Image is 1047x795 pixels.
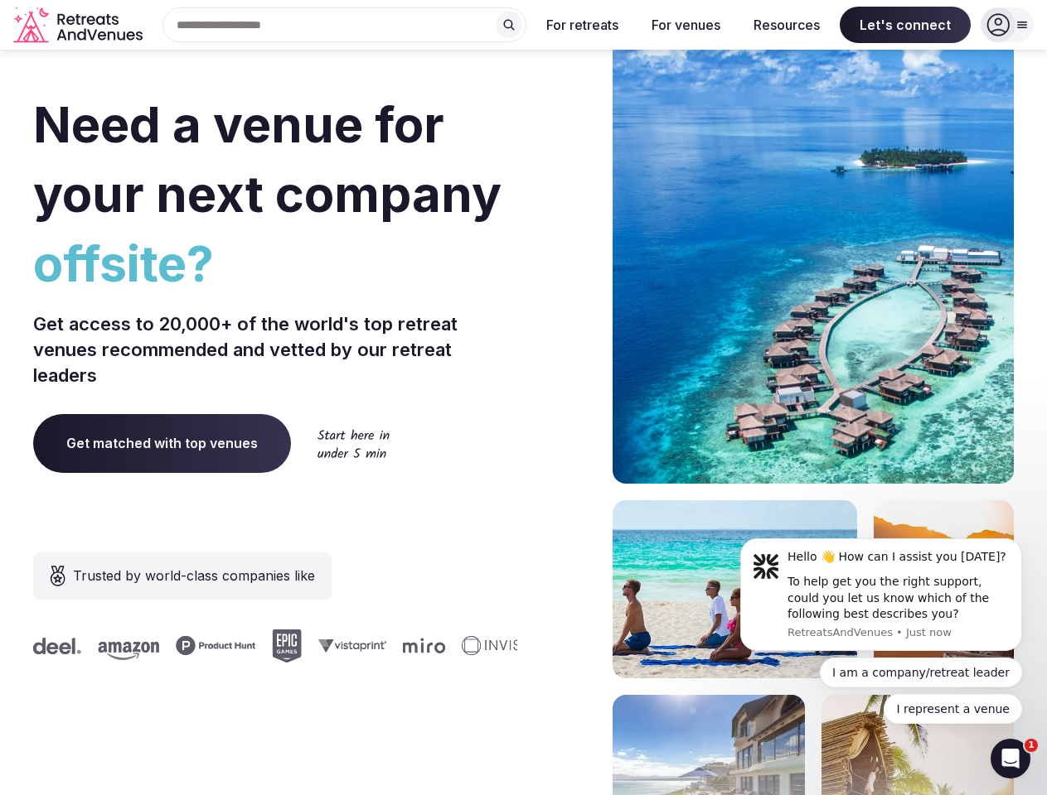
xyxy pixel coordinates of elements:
img: Start here in under 5 min [317,429,390,458]
a: Get matched with top venues [33,414,291,472]
svg: Miro company logo [385,638,428,653]
img: woman sitting in back of truck with camels [874,500,1014,678]
svg: Invisible company logo [444,636,536,656]
span: 1 [1025,739,1038,752]
span: Let's connect [840,7,971,43]
button: For venues [638,7,734,43]
svg: Deel company logo [16,638,64,654]
span: Trusted by world-class companies like [73,566,315,585]
img: yoga on tropical beach [613,500,857,678]
button: For retreats [533,7,632,43]
span: Need a venue for your next company [33,94,502,224]
svg: Retreats and Venues company logo [13,7,146,44]
a: Visit the homepage [13,7,146,44]
button: Resources [740,7,833,43]
span: offsite? [33,229,517,298]
svg: Epic Games company logo [254,629,284,662]
p: Get access to 20,000+ of the world's top retreat venues recommended and vetted by our retreat lea... [33,311,517,388]
iframe: Intercom notifications message [715,523,1047,734]
iframe: Intercom live chat [991,739,1030,778]
svg: Vistaprint company logo [301,638,369,653]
